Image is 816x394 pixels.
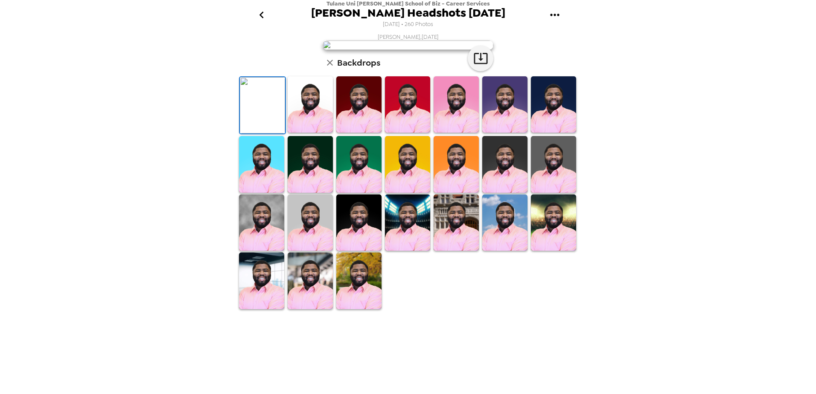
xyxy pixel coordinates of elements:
[541,1,568,29] button: gallery menu
[383,19,433,30] span: [DATE] • 260 Photos
[337,56,380,70] h6: Backdrops
[240,77,285,134] img: Original
[378,33,439,41] span: [PERSON_NAME] , [DATE]
[248,1,275,29] button: go back
[323,41,493,50] img: user
[311,7,505,19] span: [PERSON_NAME] Headshots [DATE]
